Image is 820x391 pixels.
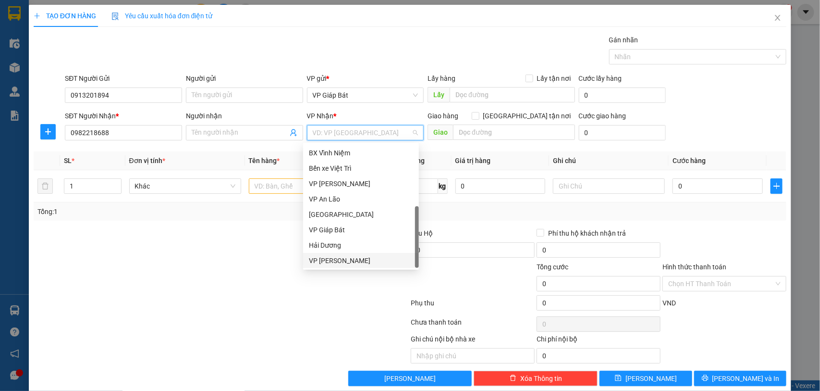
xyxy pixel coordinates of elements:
img: logo [5,31,26,65]
div: Hải Dương [303,238,419,253]
span: Giá trị hàng [455,157,491,164]
span: Kết Đoàn [34,5,83,18]
span: [PERSON_NAME] và In [712,373,780,384]
label: Cước lấy hàng [579,75,622,82]
span: Lấy [428,87,450,102]
span: delete [510,375,516,382]
div: [GEOGRAPHIC_DATA] [309,209,413,220]
div: VP Quán Toan [303,176,419,191]
input: Ghi Chú [553,178,665,194]
span: Giao hàng [428,112,458,120]
span: Thu Hộ [411,229,433,237]
span: [GEOGRAPHIC_DATA] tận nơi [479,111,575,121]
label: Hình thức thanh toán [662,263,726,271]
span: Khác [135,179,235,193]
div: VP [PERSON_NAME] [309,255,413,266]
button: Close [764,5,791,32]
div: Bến xe Việt Trì [309,163,413,174]
span: VP Nhận [307,112,334,120]
span: save [615,375,622,382]
span: close [774,14,782,22]
span: plus [34,13,40,19]
div: VP An Lão [309,194,413,204]
span: Giao [428,125,453,140]
span: Lấy tận nơi [533,73,575,84]
strong: PHIẾU GỬI HÀNG [34,70,83,91]
span: Yêu cầu xuất hóa đơn điện tử [111,12,213,20]
div: VP Giáp Bát [309,225,413,235]
button: plus [40,124,56,139]
div: Hưng Yên [303,207,419,222]
span: plus [41,128,55,136]
span: 19003239 [46,44,71,51]
span: 15F-01263 (0915289432) [40,53,77,68]
input: VD: Bàn, Ghế [249,178,361,194]
div: VP Nguyễn Văn Linh [303,253,419,268]
div: VP An Lão [303,191,419,207]
input: Dọc đường [453,125,575,140]
label: Cước giao hàng [579,112,626,120]
span: Số 939 Giải Phóng (Đối diện Ga Giáp Bát) [33,20,84,42]
div: Bến xe Việt Trì [303,161,419,176]
div: VP Giáp Bát [303,222,419,238]
div: Người gửi [186,73,303,84]
span: VND [662,299,676,307]
label: Gán nhãn [609,36,638,44]
div: Ghi chú nội bộ nhà xe [411,334,535,348]
input: Cước giao hàng [579,125,666,140]
button: plus [771,178,783,194]
button: [PERSON_NAME] [348,371,472,386]
div: BX Vĩnh Niệm [309,148,413,158]
span: Tên hàng [249,157,280,164]
button: save[PERSON_NAME] [600,371,692,386]
div: Người nhận [186,111,303,121]
span: TẠO ĐƠN HÀNG [34,12,96,20]
div: VP [PERSON_NAME] [309,178,413,189]
span: Đơn vị tính [129,157,165,164]
span: SL [64,157,72,164]
span: GB10250157 [90,48,139,58]
div: SĐT Người Nhận [65,111,182,121]
input: Dọc đường [450,87,575,102]
span: Phí thu hộ khách nhận trả [544,228,630,239]
span: [PERSON_NAME] [625,373,677,384]
div: BX Vĩnh Niệm [303,145,419,161]
span: Tổng cước [537,263,568,271]
button: deleteXóa Thông tin [474,371,598,386]
img: icon [111,13,119,20]
th: Ghi chú [549,151,669,170]
div: SĐT Người Gửi [65,73,182,84]
div: Chưa thanh toán [410,317,536,334]
span: plus [771,182,782,190]
div: Tổng: 1 [37,206,317,217]
button: printer[PERSON_NAME] và In [694,371,786,386]
div: Hải Dương [309,240,413,251]
span: Xóa Thông tin [520,373,562,384]
span: Lấy hàng [428,75,455,82]
div: VP gửi [307,73,424,84]
div: Chi phí nội bộ [537,334,661,348]
input: 0 [455,178,546,194]
span: user-add [290,129,297,137]
span: VP Giáp Bát [313,88,418,102]
span: kg [438,178,448,194]
button: delete [37,178,53,194]
span: [PERSON_NAME] [384,373,436,384]
input: Cước lấy hàng [579,88,666,103]
span: Cước hàng [673,157,706,164]
span: printer [702,375,709,382]
div: Phụ thu [410,298,536,315]
input: Nhập ghi chú [411,348,535,364]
